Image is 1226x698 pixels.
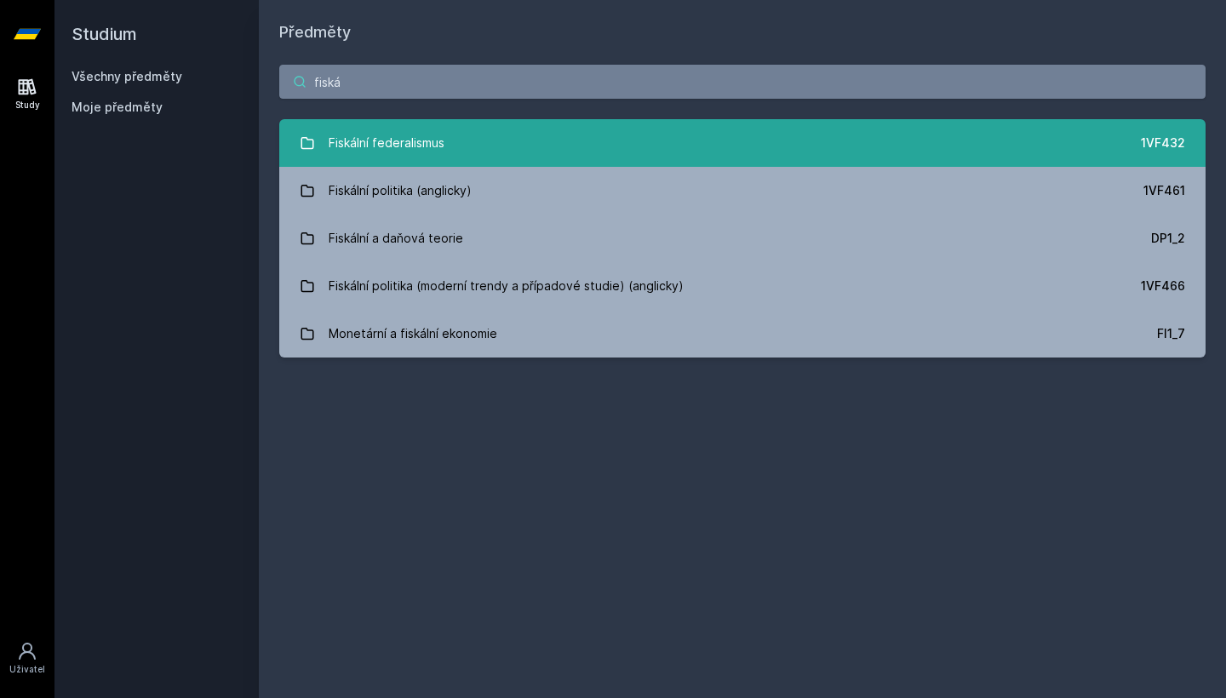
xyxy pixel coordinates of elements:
[1141,277,1185,295] div: 1VF466
[1141,134,1185,152] div: 1VF432
[1157,325,1185,342] div: FI1_7
[279,262,1206,310] a: Fiskální politika (moderní trendy a případové studie) (anglicky) 1VF466
[329,174,472,208] div: Fiskální politika (anglicky)
[329,126,444,160] div: Fiskální federalismus
[1151,230,1185,247] div: DP1_2
[15,99,40,112] div: Study
[72,99,163,116] span: Moje předměty
[279,119,1206,167] a: Fiskální federalismus 1VF432
[3,632,51,684] a: Uživatel
[279,215,1206,262] a: Fiskální a daňová teorie DP1_2
[329,221,463,255] div: Fiskální a daňová teorie
[329,317,497,351] div: Monetární a fiskální ekonomie
[279,310,1206,358] a: Monetární a fiskální ekonomie FI1_7
[279,20,1206,44] h1: Předměty
[9,663,45,676] div: Uživatel
[279,65,1206,99] input: Název nebo ident předmětu…
[329,269,684,303] div: Fiskální politika (moderní trendy a případové studie) (anglicky)
[1143,182,1185,199] div: 1VF461
[279,167,1206,215] a: Fiskální politika (anglicky) 1VF461
[3,68,51,120] a: Study
[72,69,182,83] a: Všechny předměty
